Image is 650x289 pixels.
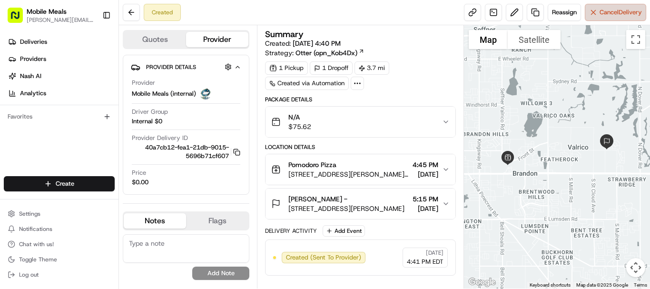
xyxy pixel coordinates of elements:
[77,134,157,151] a: 💻API Documentation
[413,160,438,169] span: 4:45 PM
[634,282,647,288] a: Terms
[56,179,74,188] span: Create
[600,8,642,17] span: Cancel Delivery
[19,240,54,248] span: Chat with us!
[19,256,57,263] span: Toggle Theme
[265,39,341,48] span: Created:
[413,204,438,213] span: [DATE]
[466,276,498,289] img: Google
[288,112,311,122] span: N/A
[323,225,365,237] button: Add Event
[19,138,73,148] span: Knowledge Base
[626,30,645,49] button: Toggle fullscreen view
[124,213,186,229] button: Notes
[80,139,88,147] div: 💻
[95,161,115,169] span: Pylon
[265,61,308,75] div: 1 Pickup
[469,30,508,49] button: Show street map
[4,4,98,27] button: Mobile Meals[PERSON_NAME][EMAIL_ADDRESS][DOMAIN_NAME]
[413,169,438,179] span: [DATE]
[466,276,498,289] a: Open this area in Google Maps (opens a new window)
[266,189,455,219] button: [PERSON_NAME] -[STREET_ADDRESS][PERSON_NAME]5:15 PM[DATE]
[508,30,561,49] button: Show satellite imagery
[407,258,443,266] span: 4:41 PM EDT
[413,194,438,204] span: 5:15 PM
[20,89,46,98] span: Analytics
[131,59,241,75] button: Provider Details
[32,91,156,100] div: Start new chat
[585,4,646,21] button: CancelDelivery
[132,117,162,126] span: Internal $0
[288,194,347,204] span: [PERSON_NAME] -
[4,222,115,236] button: Notifications
[265,48,364,58] div: Strategy:
[20,38,47,46] span: Deliveries
[548,4,581,21] button: Reassign
[310,61,353,75] div: 1 Dropoff
[265,227,317,235] div: Delivery Activity
[186,213,248,229] button: Flags
[4,238,115,251] button: Chat with us!
[4,86,118,101] a: Analytics
[288,122,311,131] span: $75.62
[4,109,115,124] div: Favorites
[4,207,115,220] button: Settings
[132,178,148,187] span: $0.00
[530,282,571,289] button: Keyboard shortcuts
[4,176,115,191] button: Create
[124,32,186,47] button: Quotes
[626,258,645,277] button: Map camera controls
[576,282,628,288] span: Map data ©2025 Google
[132,169,146,177] span: Price
[426,249,443,257] span: [DATE]
[32,100,120,108] div: We're available if you need us!
[10,10,29,29] img: Nash
[10,91,27,108] img: 1736555255976-a54dd68f-1ca7-489b-9aae-adbdc363a1c4
[19,271,39,279] span: Log out
[132,143,240,160] button: 40a7cb12-fea1-21db-9015-5696b71cf607
[20,55,46,63] span: Providers
[132,90,196,98] span: Mobile Meals (internal)
[265,77,349,90] a: Created via Automation
[4,253,115,266] button: Toggle Theme
[27,16,95,24] button: [PERSON_NAME][EMAIL_ADDRESS][DOMAIN_NAME]
[266,154,455,185] button: Pomodoro Pizza[STREET_ADDRESS][PERSON_NAME][PERSON_NAME]4:45 PM[DATE]
[90,138,153,148] span: API Documentation
[266,107,455,137] button: N/A$75.62
[186,32,248,47] button: Provider
[355,61,389,75] div: 3.7 mi
[20,72,41,80] span: Nash AI
[19,225,52,233] span: Notifications
[10,38,173,53] p: Welcome 👋
[6,134,77,151] a: 📗Knowledge Base
[265,30,304,39] h3: Summary
[4,268,115,281] button: Log out
[286,253,361,262] span: Created (Sent To Provider)
[25,61,157,71] input: Clear
[288,160,336,169] span: Pomodoro Pizza
[293,39,341,48] span: [DATE] 4:40 PM
[4,51,118,67] a: Providers
[295,48,357,58] span: Otter (opn_Kob4Dx)
[265,96,456,103] div: Package Details
[19,210,40,218] span: Settings
[146,63,196,71] span: Provider Details
[265,143,456,151] div: Location Details
[200,88,211,100] img: MM.png
[27,7,67,16] button: Mobile Meals
[10,139,17,147] div: 📗
[288,204,404,213] span: [STREET_ADDRESS][PERSON_NAME]
[132,134,188,142] span: Provider Delivery ID
[4,34,118,50] a: Deliveries
[67,161,115,169] a: Powered byPylon
[162,94,173,105] button: Start new chat
[288,169,409,179] span: [STREET_ADDRESS][PERSON_NAME][PERSON_NAME]
[295,48,364,58] a: Otter (opn_Kob4Dx)
[4,69,118,84] a: Nash AI
[132,79,155,87] span: Provider
[552,8,577,17] span: Reassign
[132,108,168,116] span: Driver Group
